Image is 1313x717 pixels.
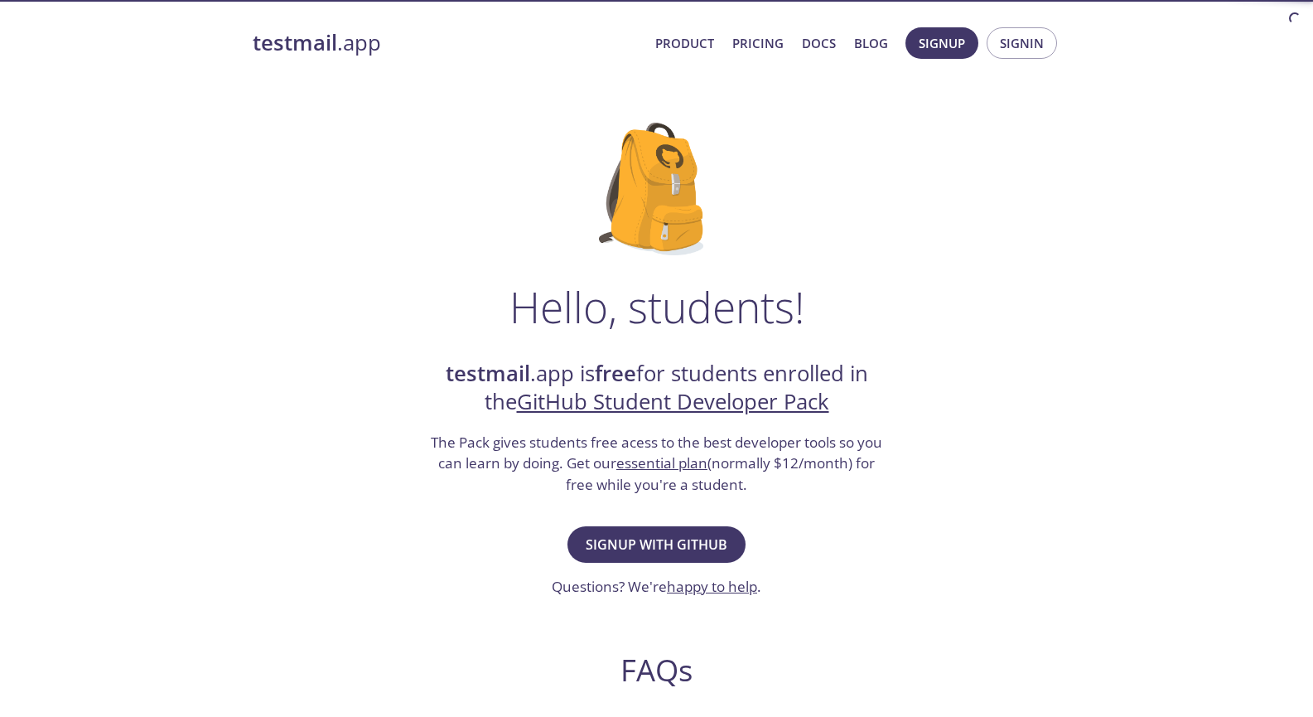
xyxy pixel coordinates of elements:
h2: .app is for students enrolled in the [429,360,885,417]
h1: Hello, students! [509,282,804,332]
a: Docs [802,32,836,54]
button: Signup [905,27,978,59]
strong: testmail [446,359,530,388]
a: Product [655,32,714,54]
a: Pricing [732,32,784,54]
a: happy to help [667,577,757,596]
a: GitHub Student Developer Pack [517,387,829,416]
img: github-student-backpack.png [599,123,714,255]
strong: free [595,359,636,388]
h3: The Pack gives students free acess to the best developer tools so you can learn by doing. Get our... [429,432,885,496]
strong: testmail [253,28,337,57]
button: Signin [987,27,1057,59]
a: testmail.app [253,29,642,57]
span: Signup [919,32,965,54]
a: Blog [854,32,888,54]
button: Signup with GitHub [567,526,746,563]
span: Signin [1000,32,1044,54]
h2: FAQs [339,652,975,689]
h3: Questions? We're . [552,576,761,598]
span: Signup with GitHub [586,533,727,556]
a: essential plan [616,453,707,472]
